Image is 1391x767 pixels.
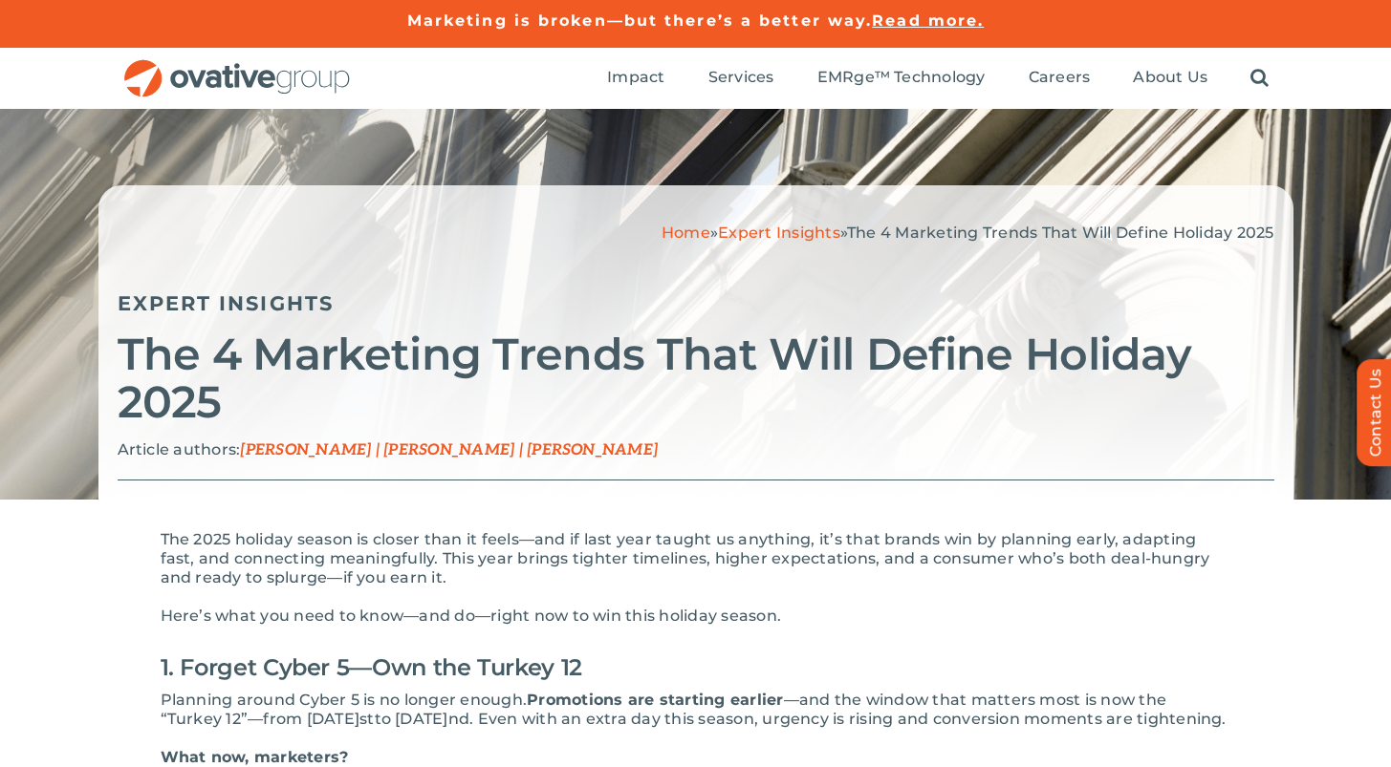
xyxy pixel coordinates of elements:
[359,710,374,728] span: st
[1250,68,1269,89] a: Search
[872,11,984,30] a: Read more.
[118,291,335,315] a: Expert Insights
[161,691,1167,728] span: —and the window that matters most is now the “Turkey 12”—from [DATE]
[407,11,873,30] a: Marketing is broken—but there’s a better way.
[122,57,352,75] a: OG_Full_horizontal_RGB
[662,224,710,242] a: Home
[847,224,1273,242] span: The 4 Marketing Trends That Will Define Holiday 2025
[1133,68,1207,87] span: About Us
[375,710,448,728] span: to [DATE]
[161,645,1231,691] h2: 1. Forget Cyber 5—Own the Turkey 12
[718,224,840,242] a: Expert Insights
[118,440,1274,460] p: Article authors:
[817,68,986,89] a: EMRge™ Technology
[161,530,1210,586] span: The 2025 holiday season is closer than it feels—and if last year taught us anything, it’s that br...
[708,68,774,89] a: Services
[708,68,774,87] span: Services
[1029,68,1091,89] a: Careers
[607,68,664,89] a: Impact
[161,607,782,625] span: Here’s what you need to know—and do—right now to win this holiday season.
[118,330,1274,426] h2: The 4 Marketing Trends That Will Define Holiday 2025
[607,48,1269,109] nav: Menu
[1133,68,1207,89] a: About Us
[527,691,783,709] span: Promotions are starting earlier
[240,441,658,459] span: [PERSON_NAME] | [PERSON_NAME] | [PERSON_NAME]
[448,710,469,728] span: nd
[607,68,664,87] span: Impact
[662,224,1274,242] span: » »
[161,748,349,766] span: What now, marketers?
[817,68,986,87] span: EMRge™ Technology
[469,710,1227,728] span: . Even with an extra day this season, urgency is rising and conversion moments are tightening.
[161,691,528,709] span: Planning around Cyber 5 is no longer enough.
[1029,68,1091,87] span: Careers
